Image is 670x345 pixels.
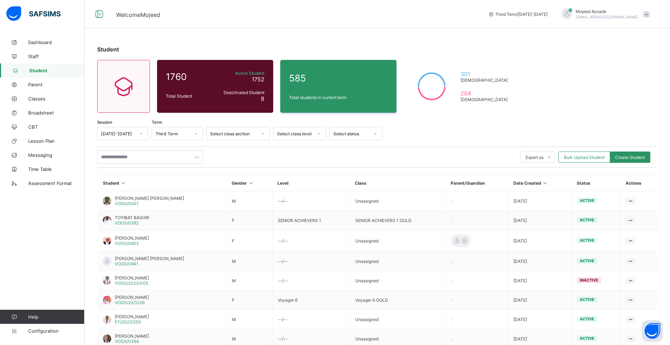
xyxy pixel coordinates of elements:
[289,95,388,100] span: Total students in current term
[115,215,149,220] span: TOYIBAT BASHIR
[508,290,571,310] td: [DATE]
[272,191,350,211] td: --/--
[580,217,594,222] span: active
[97,46,119,53] span: Student
[252,76,264,83] span: 1752
[98,175,227,191] th: Student
[350,271,445,290] td: Unassigned
[28,110,84,116] span: Broadsheet
[555,8,653,20] div: MojeedAyoade
[166,71,211,82] span: 1760
[289,73,388,84] span: 585
[461,78,511,83] span: [DEMOGRAPHIC_DATA]
[272,230,350,252] td: --/--
[97,120,112,125] span: Session
[115,319,141,325] span: EY/2023/250
[152,120,162,125] span: Term
[115,220,139,226] span: VOGS/0382
[580,297,594,302] span: active
[28,39,84,45] span: Dashboard
[488,12,547,17] span: session/term information
[115,241,139,246] span: VOGS/0602
[226,211,272,230] td: F
[350,310,445,329] td: Unassigned
[28,138,84,144] span: Lesson Plan
[214,90,264,95] span: Deactivated Student
[333,131,369,136] div: Select status
[101,131,135,136] div: [DATE]-[DATE]
[461,90,511,97] span: 284
[615,155,645,160] span: Create Student
[28,314,84,320] span: Help
[261,95,264,102] span: 8
[350,290,445,310] td: Voyager 6 GOLD
[115,201,139,206] span: VOGS/0547
[580,278,598,283] span: inactive
[115,295,149,300] span: [PERSON_NAME]
[226,290,272,310] td: F
[508,271,571,290] td: [DATE]
[508,252,571,271] td: [DATE]
[115,314,149,319] span: [PERSON_NAME]
[445,175,508,191] th: Parent/Guardian
[576,9,638,14] span: Mojeed Ayoade
[28,180,84,186] span: Assessment Format
[226,191,272,211] td: M
[115,339,139,344] span: VOGS/0364
[272,175,350,191] th: Level
[350,191,445,211] td: Unassigned
[226,310,272,329] td: M
[28,166,84,172] span: Time Table
[571,175,620,191] th: Status
[226,230,272,252] td: F
[277,131,313,136] div: Select class level
[210,131,257,136] div: Select class section
[28,328,84,334] span: Configuration
[576,15,638,19] span: [EMAIL_ADDRESS][DOMAIN_NAME]
[226,252,272,271] td: M
[115,235,149,241] span: [PERSON_NAME]
[115,333,149,339] span: [PERSON_NAME]
[115,261,138,266] span: VOGS/0941
[508,310,571,329] td: [DATE]
[115,281,148,286] span: VOGS/2023/005
[28,124,84,130] span: CBT
[350,211,445,230] td: SENIOR ACHIEVERS 1 GOLD
[28,82,84,87] span: Parent
[564,155,605,160] span: Bulk Upload Student
[248,180,254,186] i: Sort in Ascending Order
[642,320,663,341] button: Open asap
[580,238,594,243] span: active
[350,175,445,191] th: Class
[580,336,594,341] span: active
[115,196,184,201] span: [PERSON_NAME] [PERSON_NAME]
[508,191,571,211] td: [DATE]
[620,175,657,191] th: Actions
[116,11,160,18] span: Welcome Mojeed
[508,211,571,230] td: [DATE]
[29,68,84,73] span: Student
[580,258,594,263] span: active
[28,54,84,59] span: Staff
[28,152,84,158] span: Messaging
[272,252,350,271] td: --/--
[461,97,511,102] span: [DEMOGRAPHIC_DATA]
[115,256,184,261] span: [PERSON_NAME] [PERSON_NAME]
[508,175,571,191] th: Date Created
[156,131,190,136] div: Third Term
[580,316,594,321] span: active
[226,271,272,290] td: M
[226,175,272,191] th: Gender
[214,70,264,76] span: Active Student
[272,271,350,290] td: --/--
[508,230,571,252] td: [DATE]
[542,180,548,186] i: Sort in Ascending Order
[28,96,84,101] span: Classes
[272,290,350,310] td: Voyager 6
[6,6,61,21] img: safsims
[350,230,445,252] td: Unassigned
[115,300,145,305] span: VOGS/23/1026
[526,155,544,160] span: Export as
[461,70,511,78] span: 301
[115,275,149,281] span: [PERSON_NAME]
